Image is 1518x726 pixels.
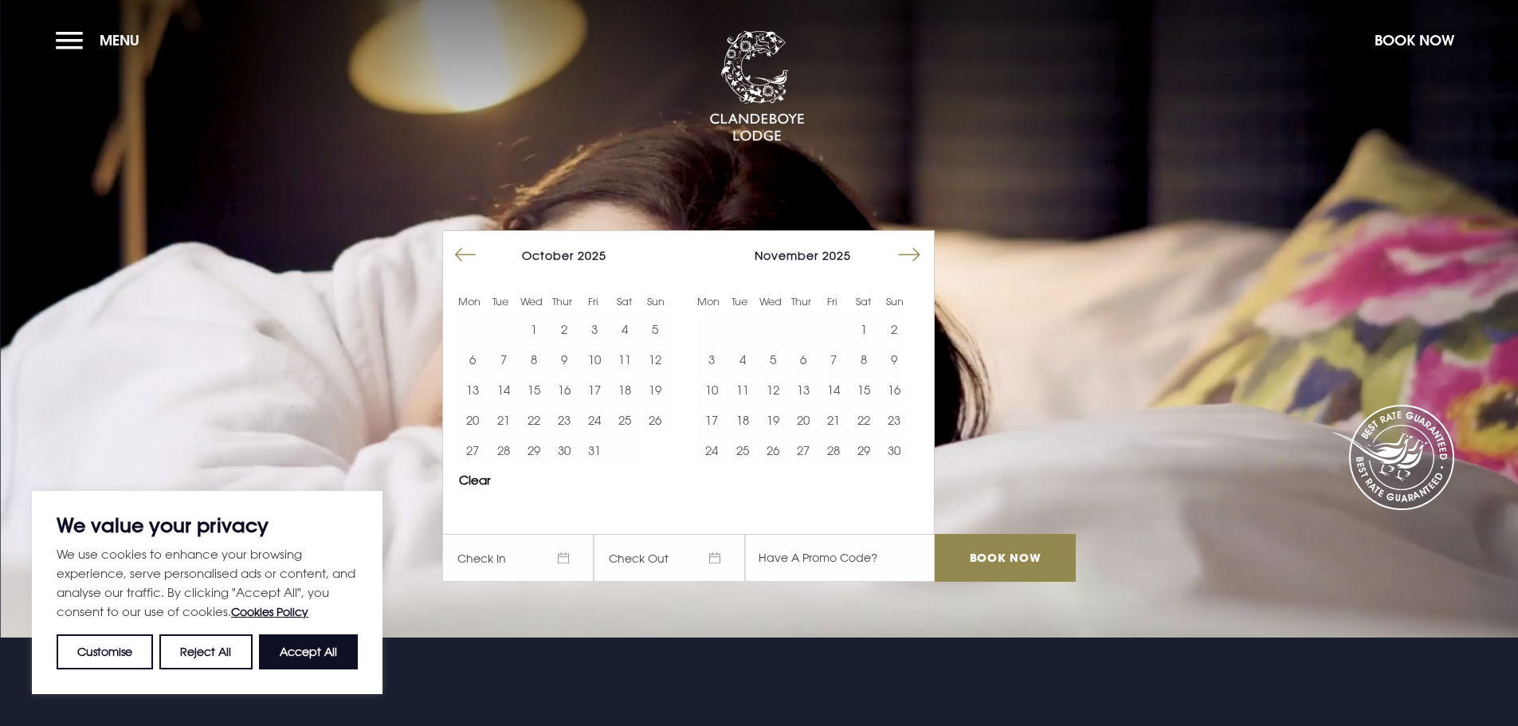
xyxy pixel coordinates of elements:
[696,405,727,435] td: Choose Monday, November 17, 2025 as your start date.
[727,375,757,405] td: Choose Tuesday, November 11, 2025 as your start date.
[610,375,640,405] td: Choose Saturday, October 18, 2025 as your start date.
[549,405,579,435] td: Choose Thursday, October 23, 2025 as your start date.
[640,314,670,344] td: Choose Sunday, October 5, 2025 as your start date.
[579,435,610,465] td: Choose Friday, October 31, 2025 as your start date.
[549,344,579,375] button: 9
[879,314,909,344] button: 2
[696,375,727,405] button: 10
[788,344,818,375] td: Choose Thursday, November 6, 2025 as your start date.
[758,344,788,375] td: Choose Wednesday, November 5, 2025 as your start date.
[788,344,818,375] button: 6
[696,344,727,375] button: 3
[549,314,579,344] td: Choose Thursday, October 2, 2025 as your start date.
[610,405,640,435] td: Choose Saturday, October 25, 2025 as your start date.
[579,435,610,465] button: 31
[818,344,849,375] td: Choose Friday, November 7, 2025 as your start date.
[727,405,757,435] td: Choose Tuesday, November 18, 2025 as your start date.
[1367,23,1462,57] button: Book Now
[894,240,924,270] button: Move forward to switch to the next month.
[579,344,610,375] td: Choose Friday, October 10, 2025 as your start date.
[457,375,488,405] td: Choose Monday, October 13, 2025 as your start date.
[549,375,579,405] button: 16
[610,344,640,375] button: 11
[755,249,818,262] span: November
[450,240,481,270] button: Move backward to switch to the previous month.
[696,375,727,405] td: Choose Monday, November 10, 2025 as your start date.
[727,344,757,375] td: Choose Tuesday, November 4, 2025 as your start date.
[457,344,488,375] button: 6
[640,375,670,405] button: 19
[442,534,594,582] span: Check In
[640,344,670,375] td: Choose Sunday, October 12, 2025 as your start date.
[727,435,757,465] td: Choose Tuesday, November 25, 2025 as your start date.
[788,375,818,405] button: 13
[727,435,757,465] button: 25
[879,375,909,405] td: Choose Sunday, November 16, 2025 as your start date.
[879,314,909,344] td: Choose Sunday, November 2, 2025 as your start date.
[610,405,640,435] button: 25
[549,435,579,465] button: 30
[818,435,849,465] td: Choose Friday, November 28, 2025 as your start date.
[696,405,727,435] button: 17
[788,435,818,465] td: Choose Thursday, November 27, 2025 as your start date.
[259,634,358,669] button: Accept All
[758,375,788,405] button: 12
[610,314,640,344] button: 4
[488,405,518,435] button: 21
[100,31,139,49] span: Menu
[56,23,147,57] button: Menu
[935,534,1075,582] input: Book Now
[579,314,610,344] td: Choose Friday, October 3, 2025 as your start date.
[519,314,549,344] td: Choose Wednesday, October 1, 2025 as your start date.
[457,405,488,435] td: Choose Monday, October 20, 2025 as your start date.
[758,344,788,375] button: 5
[488,344,518,375] button: 7
[488,435,518,465] button: 28
[758,375,788,405] td: Choose Wednesday, November 12, 2025 as your start date.
[522,249,574,262] span: October
[488,375,518,405] button: 14
[579,405,610,435] button: 24
[758,435,788,465] td: Choose Wednesday, November 26, 2025 as your start date.
[457,435,488,465] button: 27
[579,314,610,344] button: 3
[818,344,849,375] button: 7
[758,435,788,465] button: 26
[640,405,670,435] button: 26
[519,344,549,375] button: 8
[849,435,879,465] button: 29
[879,344,909,375] td: Choose Sunday, November 9, 2025 as your start date.
[818,435,849,465] button: 28
[578,249,606,262] span: 2025
[594,534,745,582] span: Check Out
[579,375,610,405] button: 17
[231,605,308,618] a: Cookies Policy
[610,314,640,344] td: Choose Saturday, October 4, 2025 as your start date.
[788,405,818,435] button: 20
[640,405,670,435] td: Choose Sunday, October 26, 2025 as your start date.
[849,344,879,375] button: 8
[488,344,518,375] td: Choose Tuesday, October 7, 2025 as your start date.
[488,435,518,465] td: Choose Tuesday, October 28, 2025 as your start date.
[549,344,579,375] td: Choose Thursday, October 9, 2025 as your start date.
[788,435,818,465] button: 27
[159,634,252,669] button: Reject All
[610,375,640,405] button: 18
[549,375,579,405] td: Choose Thursday, October 16, 2025 as your start date.
[579,405,610,435] td: Choose Friday, October 24, 2025 as your start date.
[579,344,610,375] button: 10
[709,31,805,143] img: Clandeboye Lodge
[57,516,358,535] p: We value your privacy
[696,344,727,375] td: Choose Monday, November 3, 2025 as your start date.
[519,375,549,405] button: 15
[519,405,549,435] button: 22
[57,544,358,622] p: We use cookies to enhance your browsing experience, serve personalised ads or content, and analys...
[696,435,727,465] td: Choose Monday, November 24, 2025 as your start date.
[457,375,488,405] button: 13
[879,375,909,405] button: 16
[640,375,670,405] td: Choose Sunday, October 19, 2025 as your start date.
[457,344,488,375] td: Choose Monday, October 6, 2025 as your start date.
[788,375,818,405] td: Choose Thursday, November 13, 2025 as your start date.
[879,405,909,435] td: Choose Sunday, November 23, 2025 as your start date.
[579,375,610,405] td: Choose Friday, October 17, 2025 as your start date.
